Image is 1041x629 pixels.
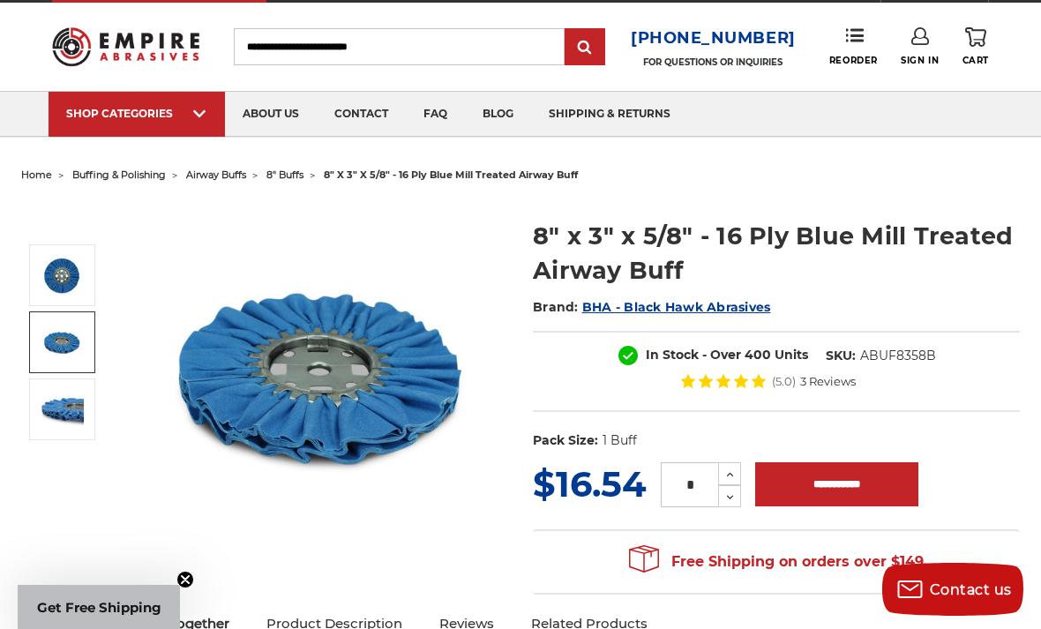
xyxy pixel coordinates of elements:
[533,462,647,505] span: $16.54
[962,55,989,66] span: Cart
[40,320,84,364] img: 8 inch airway buffing wheel with blue treatment
[531,92,688,137] a: shipping & returns
[40,387,84,431] img: 8" x 3" x 5/8" - 16 Ply Blue Mill Treated Airway Buff
[317,92,406,137] a: contact
[582,299,771,315] a: BHA - Black Hawk Abrasives
[465,92,531,137] a: blog
[225,92,317,137] a: about us
[603,431,637,450] dd: 1 Buff
[800,376,856,387] span: 3 Reviews
[629,544,924,580] span: Free Shipping on orders over $149
[860,347,936,365] dd: ABUF8358B
[72,168,166,181] a: buffing & polishing
[829,55,878,66] span: Reorder
[66,107,207,120] div: SHOP CATEGORIES
[37,599,161,616] span: Get Free Shipping
[901,55,939,66] span: Sign In
[18,585,180,629] div: Get Free ShippingClose teaser
[826,347,856,365] dt: SKU:
[266,168,303,181] a: 8" buffs
[646,347,699,363] span: In Stock
[772,376,796,387] span: (5.0)
[962,27,989,66] a: Cart
[40,253,84,297] img: blue mill treated 8 inch airway buffing wheel
[143,200,496,553] img: blue mill treated 8 inch airway buffing wheel
[631,56,796,68] p: FOR QUESTIONS OR INQUIRIES
[52,18,199,75] img: Empire Abrasives
[21,168,52,181] a: home
[533,431,598,450] dt: Pack Size:
[631,26,796,51] a: [PHONE_NUMBER]
[533,299,579,315] span: Brand:
[533,219,1020,288] h1: 8" x 3" x 5/8" - 16 Ply Blue Mill Treated Airway Buff
[324,168,578,181] span: 8" x 3" x 5/8" - 16 ply blue mill treated airway buff
[176,571,194,588] button: Close teaser
[930,581,1012,598] span: Contact us
[567,30,603,65] input: Submit
[829,27,878,65] a: Reorder
[406,92,465,137] a: faq
[186,168,246,181] a: airway buffs
[882,563,1023,616] button: Contact us
[702,347,741,363] span: - Over
[745,347,771,363] span: 400
[775,347,808,363] span: Units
